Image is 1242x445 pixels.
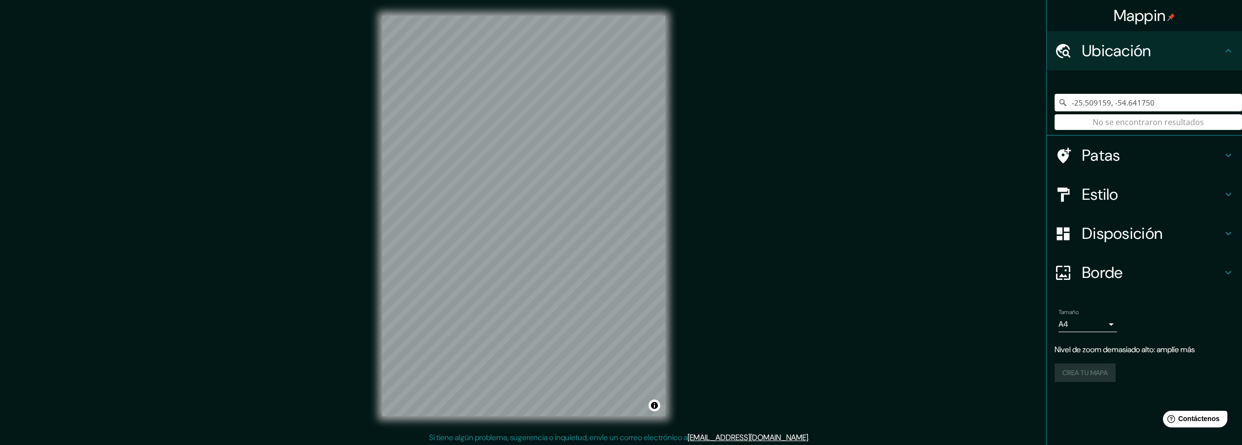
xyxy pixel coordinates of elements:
div: A4 [1059,317,1117,332]
font: . [811,432,813,443]
font: Si tiene algún problema, sugerencia o inquietud, envíe un correo electrónico a [429,432,688,443]
font: Mappin [1114,5,1166,26]
iframe: Lanzador de widgets de ayuda [1155,407,1231,434]
font: Disposición [1082,223,1162,244]
div: Borde [1047,253,1242,292]
button: Activar o desactivar atribución [649,400,660,411]
div: Ubicación [1047,31,1242,70]
font: A4 [1059,319,1068,329]
div: Estilo [1047,175,1242,214]
font: Borde [1082,262,1123,283]
font: . [808,432,810,443]
font: Nivel de zoom demasiado alto: amplíe más [1055,344,1195,355]
font: Tamaño [1059,308,1079,316]
a: [EMAIL_ADDRESS][DOMAIN_NAME] [688,432,808,443]
font: No se encontraron resultados [1093,117,1204,127]
div: Patas [1047,136,1242,175]
img: pin-icon.png [1167,13,1175,21]
div: Disposición [1047,214,1242,253]
input: Elige tu ciudad o zona [1055,94,1242,111]
font: Estilo [1082,184,1119,205]
font: . [810,432,811,443]
canvas: Mapa [382,16,665,416]
font: Patas [1082,145,1120,166]
font: Ubicación [1082,41,1151,61]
